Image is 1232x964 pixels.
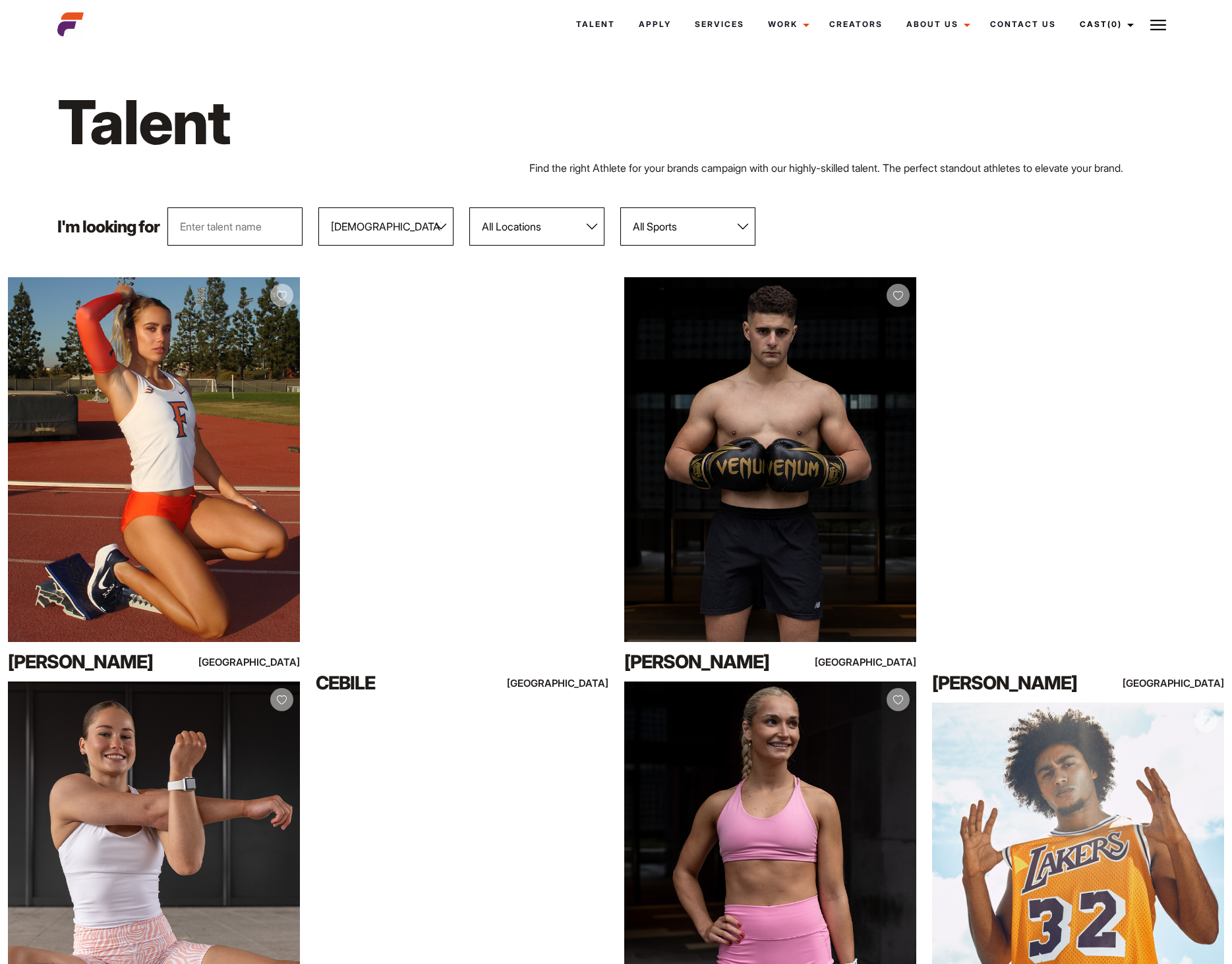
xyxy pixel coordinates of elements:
img: cropped-aefm-brand-fav-22-square.png [57,11,84,38]
h1: Talent [57,84,703,160]
div: [GEOGRAPHIC_DATA] [521,675,608,691]
a: Work [756,7,817,42]
div: [PERSON_NAME] [624,649,800,675]
div: [PERSON_NAME] [8,649,183,675]
p: I'm looking for [57,219,160,235]
a: Creators [817,7,895,42]
span: (0) [1107,19,1122,29]
a: Cast(0) [1068,7,1142,42]
a: Services [683,7,756,42]
a: Talent [564,7,627,42]
div: [GEOGRAPHIC_DATA] [829,654,916,670]
div: [GEOGRAPHIC_DATA] [212,654,300,670]
p: Find the right Athlete for your brands campaign with our highly-skilled talent. The perfect stand... [529,160,1175,176]
img: Burger icon [1150,17,1166,33]
div: [GEOGRAPHIC_DATA] [1136,675,1224,691]
a: Contact Us [978,7,1068,42]
div: Cebile [316,670,491,696]
input: Enter talent name [167,207,303,246]
a: About Us [895,7,978,42]
a: Apply [627,7,683,42]
div: [PERSON_NAME] [932,670,1107,696]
